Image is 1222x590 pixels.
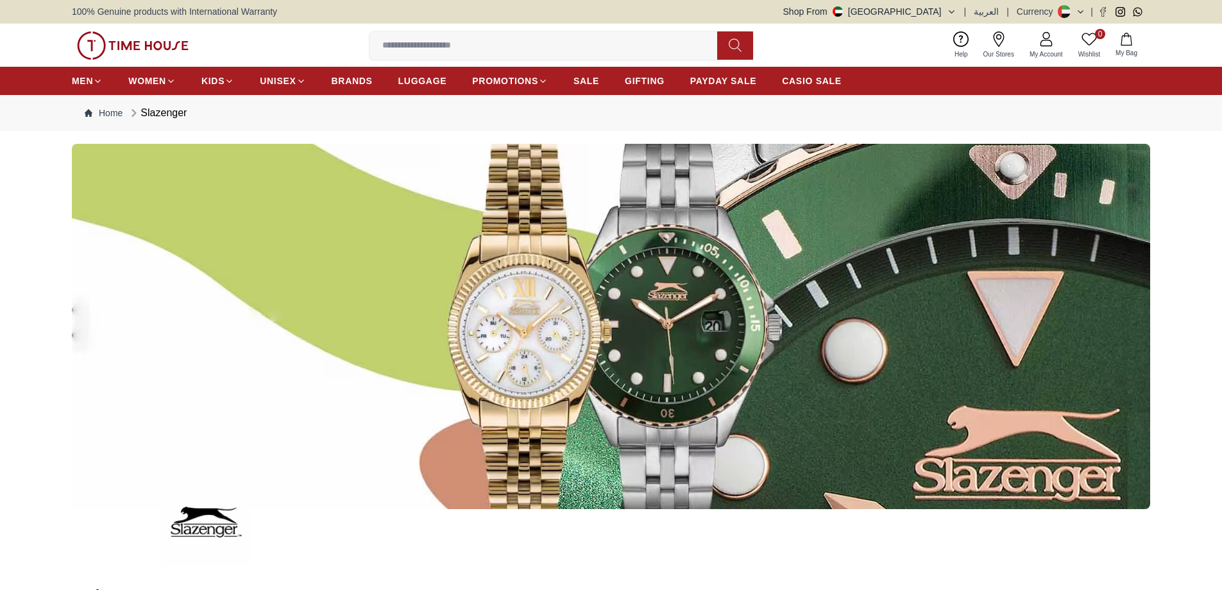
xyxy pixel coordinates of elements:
[72,95,1150,131] nav: Breadcrumb
[1090,5,1093,18] span: |
[782,69,842,92] a: CASIO SALE
[128,105,187,121] div: Slazenger
[72,144,1150,509] img: ...
[398,69,447,92] a: LUGGAGE
[472,74,538,87] span: PROMOTIONS
[72,69,103,92] a: MEN
[72,74,93,87] span: MEN
[128,74,166,87] span: WOMEN
[72,5,277,18] span: 100% Genuine products with International Warranty
[783,5,956,18] button: Shop From[GEOGRAPHIC_DATA]
[472,69,548,92] a: PROMOTIONS
[976,29,1022,62] a: Our Stores
[1073,49,1105,59] span: Wishlist
[690,69,756,92] a: PAYDAY SALE
[1116,7,1125,17] a: Instagram
[260,69,305,92] a: UNISEX
[1071,29,1108,62] a: 0Wishlist
[332,74,373,87] span: BRANDS
[332,69,373,92] a: BRANDS
[1017,5,1058,18] div: Currency
[625,74,665,87] span: GIFTING
[690,74,756,87] span: PAYDAY SALE
[573,74,599,87] span: SALE
[949,49,973,59] span: Help
[1110,48,1142,58] span: My Bag
[625,69,665,92] a: GIFTING
[1108,30,1145,60] button: My Bag
[1024,49,1068,59] span: My Account
[201,74,225,87] span: KIDS
[85,107,123,119] a: Home
[833,6,843,17] img: United Arab Emirates
[1095,29,1105,39] span: 0
[1098,7,1108,17] a: Facebook
[260,74,296,87] span: UNISEX
[1006,5,1009,18] span: |
[978,49,1019,59] span: Our Stores
[128,69,176,92] a: WOMEN
[1133,7,1142,17] a: Whatsapp
[573,69,599,92] a: SALE
[201,69,234,92] a: KIDS
[947,29,976,62] a: Help
[964,5,967,18] span: |
[398,74,447,87] span: LUGGAGE
[782,74,842,87] span: CASIO SALE
[974,5,999,18] button: العربية
[77,31,189,60] img: ...
[161,478,250,566] img: ...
